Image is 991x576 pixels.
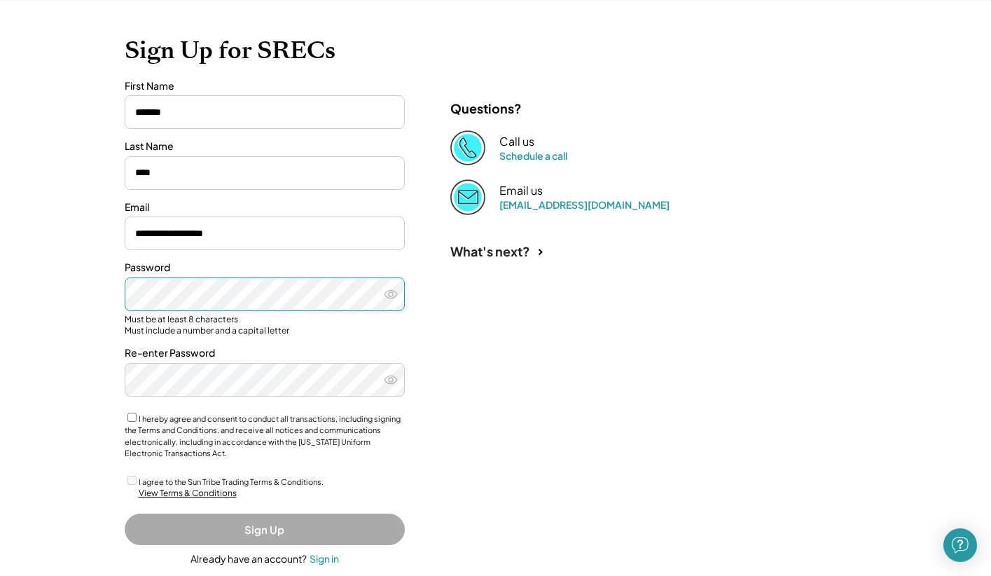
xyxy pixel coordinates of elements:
[499,198,670,211] a: [EMAIL_ADDRESS][DOMAIN_NAME]
[125,514,405,545] button: Sign Up
[125,79,405,93] div: First Name
[499,135,534,149] div: Call us
[125,139,405,153] div: Last Name
[943,528,977,562] div: Open Intercom Messenger
[139,488,237,500] div: View Terms & Conditions
[450,243,530,259] div: What's next?
[125,346,405,360] div: Re-enter Password
[190,552,307,566] div: Already have an account?
[499,149,567,162] a: Schedule a call
[125,414,401,458] label: I hereby agree and consent to conduct all transactions, including signing the Terms and Condition...
[450,179,485,214] img: Email%202%403x.png
[125,36,867,65] h1: Sign Up for SRECs
[450,100,522,116] div: Questions?
[125,261,405,275] div: Password
[450,130,485,165] img: Phone%20copy%403x.png
[139,477,324,486] label: I agree to the Sun Tribe Trading Terms & Conditions.
[499,184,543,198] div: Email us
[310,552,339,565] div: Sign in
[125,200,405,214] div: Email
[125,314,405,336] div: Must be at least 8 characters Must include a number and a capital letter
